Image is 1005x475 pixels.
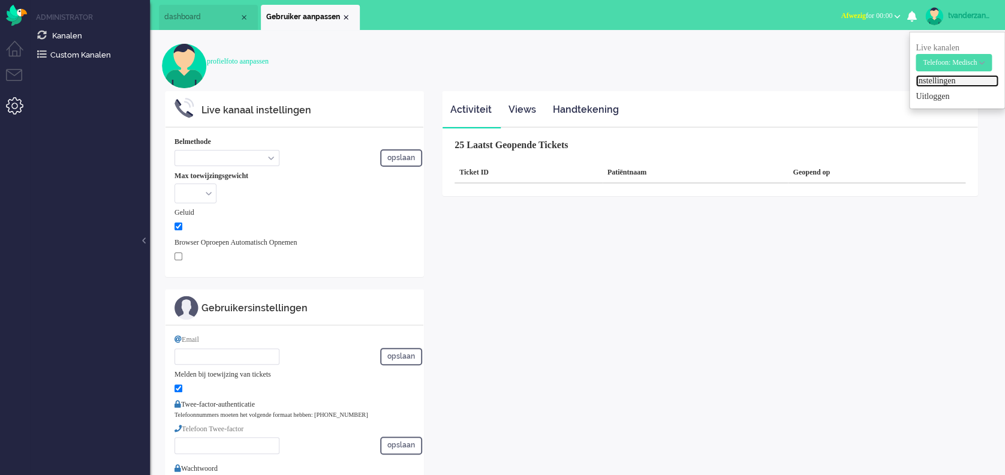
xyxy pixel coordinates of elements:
[174,172,248,180] b: Max toewijzingsgewicht
[174,237,414,248] div: Browser Oproepen Automatisch Opnemen
[603,163,789,184] div: Patiëntnaam
[164,12,239,22] span: dashboard
[948,10,993,22] div: tvanderzandenvpk1
[841,11,865,20] span: Afwezig
[162,43,207,88] img: user.svg
[201,302,414,315] div: Gebruikersinstellingen
[380,348,422,365] button: opslaan
[455,140,568,150] b: 25 Laatst Geopende Tickets
[916,75,998,87] a: Instellingen
[6,97,33,124] li: Admin menu
[841,11,892,20] span: for 00:00
[35,29,150,42] a: Kanalen
[261,5,360,30] li: user46
[916,91,998,103] a: Uitloggen
[266,12,341,22] span: Gebruiker aanpassen
[174,411,368,418] small: Telefoonnummers moeten het volgende formaat hebben: [PHONE_NUMBER]
[174,459,414,474] div: Wachtwoord
[174,98,194,118] img: ic_m_phone_settings.svg
[923,58,977,67] span: Telefoon: Medisch
[201,104,414,118] div: Live kanaal instellingen
[443,95,500,125] a: Activiteit
[35,48,150,61] a: Custom Kanalen
[6,69,33,96] li: Tickets menu
[174,399,414,410] div: Twee-factor-authenticatie
[788,163,965,184] div: Geopend op
[174,137,211,146] b: Belmethode
[239,13,249,22] div: Close tab
[6,41,33,68] li: Dashboard menu
[52,31,82,40] span: Kanalen
[207,57,269,65] a: profielfoto aanpassen
[174,296,198,320] img: ic_m_profile.svg
[159,5,258,30] li: Dashboard
[341,13,351,22] div: Close tab
[174,369,414,380] div: Melden bij toewijzing van tickets
[923,7,993,25] a: tvanderzandenvpk1
[380,437,422,454] button: opslaan
[455,163,603,184] div: Ticket ID
[6,8,27,17] a: Omnidesk
[380,149,422,167] button: opslaan
[6,5,27,26] img: flow_omnibird.svg
[834,7,907,25] button: Afwezigfor 00:00
[174,335,414,345] div: Email
[916,43,992,67] span: Live kanalen
[174,424,414,434] div: Telefoon Twee-factor
[925,7,943,25] img: avatar
[501,95,544,125] a: Views
[36,12,150,22] li: Administrator
[916,54,992,71] button: Telefoon: Medisch
[834,4,907,30] li: Afwezigfor 00:00
[545,95,627,125] a: Handtekening
[174,208,414,218] div: Geluid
